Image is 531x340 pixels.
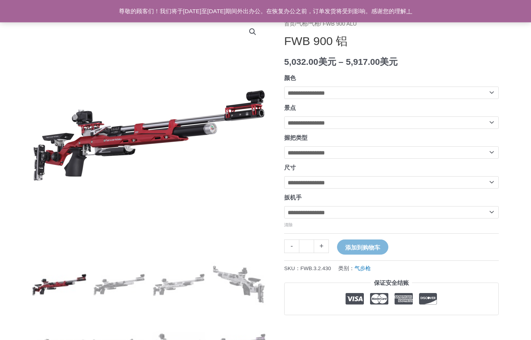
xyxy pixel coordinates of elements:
font: 扳机手 [284,194,302,201]
font: 美元 [318,57,336,67]
font: / [295,21,297,27]
font: SKU： [284,266,300,272]
font: 添加到购物车 [345,245,380,251]
a: + [314,240,329,253]
font: 景点 [284,105,296,111]
font: FWB.3.2.430 [300,266,331,272]
font: 保证安全结账 [374,280,409,286]
font: 美元 [380,57,398,67]
a: 查看全屏图片库 [246,25,260,39]
img: FWB 900 ALU - 图 3 [152,258,206,312]
font: 尺寸 [284,165,296,171]
a: - [284,240,299,253]
img: FWB 900 铝 [92,258,146,312]
font: + [320,243,324,250]
font: / [307,21,309,27]
a: 清除选项 [284,222,293,228]
font: - [291,243,293,250]
button: 添加到购物车 [337,240,388,255]
font: 类别： [338,266,355,272]
input: 产品数量 [299,240,314,253]
a: 气枪 [297,21,307,27]
font: 颜色 [284,75,296,82]
img: FWB 900 铝 [32,258,86,312]
font: 清除 [284,223,293,227]
a: ！ [406,8,412,14]
a: 首页 [284,21,295,27]
font: 尊敬的顾客们！我们将于[DATE]至[DATE]期间外出办公。在恢复办公之前，订单发货将受到影响。感谢您的理解 [119,8,406,14]
font: FWB 900 铝 [284,35,348,48]
iframe: 客户评论由 Trustpilot 提供支持 [284,321,499,331]
a: 气枪 [309,21,320,27]
font: 5,032.00 [284,57,318,67]
font: 握把类型 [284,135,307,141]
font: 5,917.00 [346,57,380,67]
font: / FWB 900 ALU [320,21,357,27]
nav: 面包屑 [284,19,499,29]
a: 气步枪 [355,266,371,272]
img: FWB 900 铝 [211,258,265,312]
font: – [339,57,344,67]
